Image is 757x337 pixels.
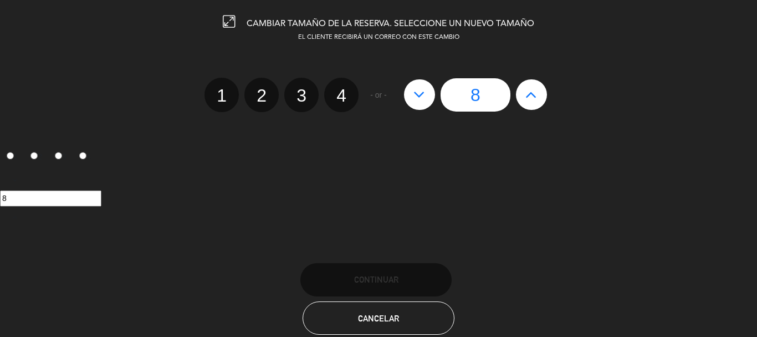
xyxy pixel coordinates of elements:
[358,314,399,323] span: Cancelar
[284,78,319,112] label: 3
[204,78,239,112] label: 1
[7,152,14,159] input: 1
[298,34,459,41] span: EL CLIENTE RECIBIRÁ UN CORREO CON ESTE CAMBIO
[354,275,398,284] span: Continuar
[370,89,387,102] span: - or -
[30,152,38,159] input: 2
[73,147,97,166] label: 4
[303,301,454,335] button: Cancelar
[49,147,73,166] label: 3
[244,78,279,112] label: 2
[79,152,86,159] input: 4
[247,19,534,28] span: CAMBIAR TAMAÑO DE LA RESERVA. SELECCIONE UN NUEVO TAMAÑO
[300,263,452,296] button: Continuar
[55,152,62,159] input: 3
[324,78,359,112] label: 4
[24,147,49,166] label: 2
